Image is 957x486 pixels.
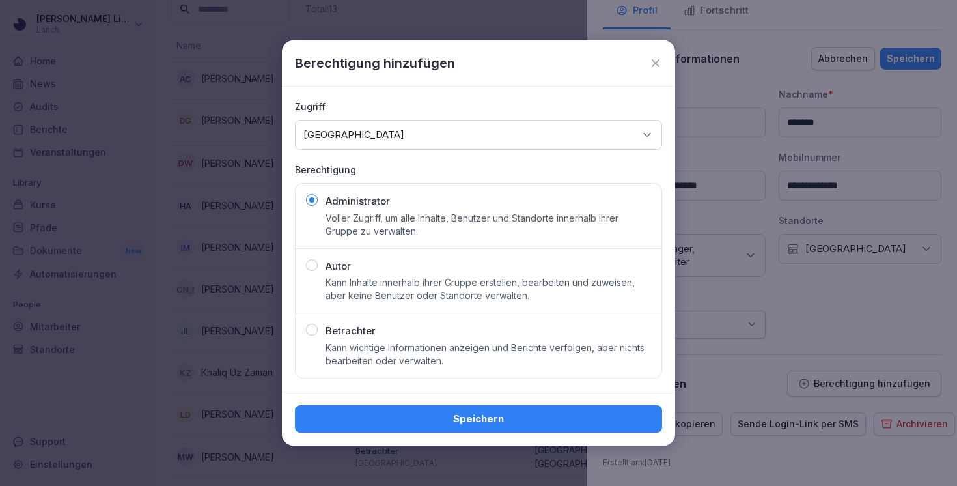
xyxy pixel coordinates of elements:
button: Speichern [295,405,662,433]
p: Autor [326,259,351,274]
p: Berechtigung hinzufügen [295,53,455,73]
p: Voller Zugriff, um alle Inhalte, Benutzer und Standorte innerhalb ihrer Gruppe zu verwalten. [326,212,651,238]
p: Kann wichtige Informationen anzeigen und Berichte verfolgen, aber nichts bearbeiten oder verwalten. [326,341,651,367]
p: [GEOGRAPHIC_DATA] [303,128,404,141]
p: Zugriff [295,100,662,113]
p: Betrachter [326,324,376,339]
p: Berechtigung [295,163,662,177]
div: Speichern [305,412,652,426]
p: Administrator [326,194,390,209]
p: Kann Inhalte innerhalb ihrer Gruppe erstellen, bearbeiten und zuweisen, aber keine Benutzer oder ... [326,276,651,302]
